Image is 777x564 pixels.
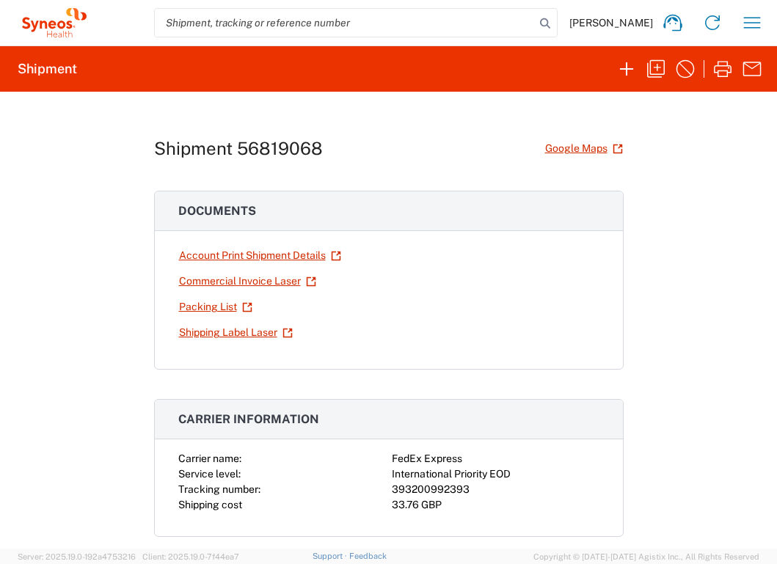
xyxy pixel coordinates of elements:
a: Account Print Shipment Details [178,243,342,268]
span: Server: 2025.19.0-192a4753216 [18,552,136,561]
a: Feedback [349,552,387,560]
a: Support [313,552,349,560]
span: Service level: [178,468,241,480]
span: Shipping cost [178,499,242,510]
span: [PERSON_NAME] [569,16,653,29]
span: Carrier information [178,412,319,426]
a: Packing List [178,294,253,320]
span: Documents [178,204,256,218]
div: International Priority EOD [392,466,599,482]
div: 393200992393 [392,482,599,497]
div: 33.76 GBP [392,497,599,513]
h2: Shipment [18,60,77,78]
input: Shipment, tracking or reference number [155,9,535,37]
a: Google Maps [544,136,624,161]
span: Carrier name: [178,453,241,464]
h1: Shipment 56819068 [154,138,323,159]
div: FedEx Express [392,451,599,466]
a: Commercial Invoice Laser [178,268,317,294]
span: Copyright © [DATE]-[DATE] Agistix Inc., All Rights Reserved [533,550,759,563]
span: Client: 2025.19.0-7f44ea7 [142,552,239,561]
span: Tracking number: [178,483,260,495]
a: Shipping Label Laser [178,320,293,345]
